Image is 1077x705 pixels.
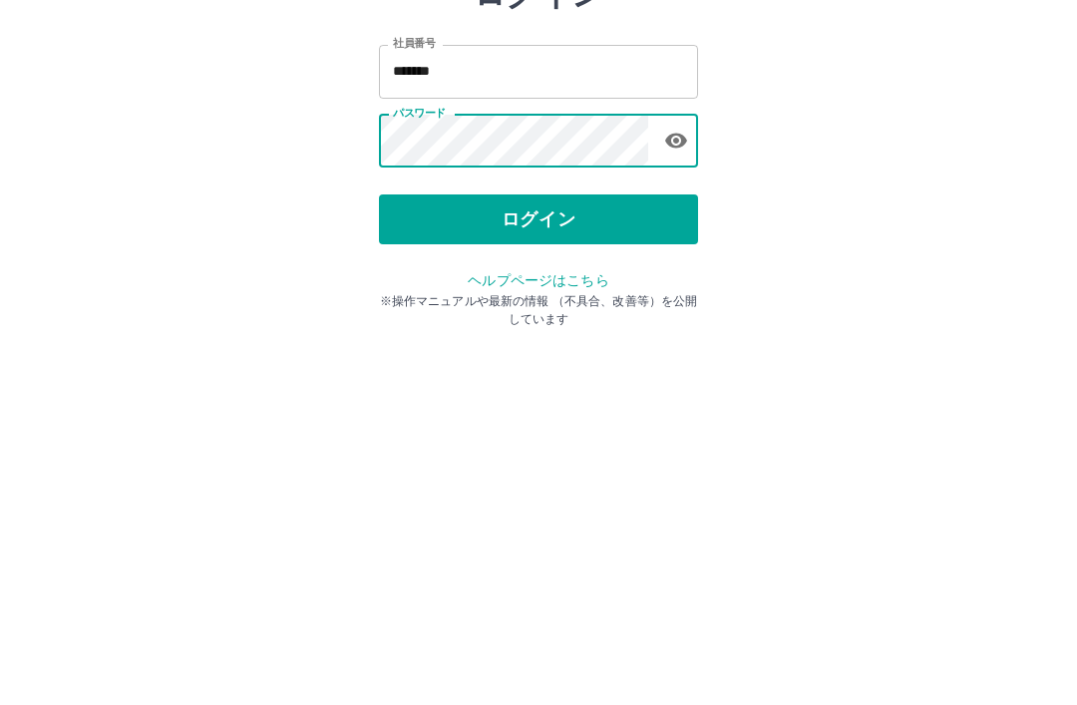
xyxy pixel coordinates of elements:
a: ヘルプページはこちら [468,423,608,439]
label: パスワード [393,256,446,271]
button: ログイン [379,345,698,395]
p: ※操作マニュアルや最新の情報 （不具合、改善等）を公開しています [379,443,698,479]
label: 社員番号 [393,186,435,201]
h2: ログイン [474,126,604,164]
